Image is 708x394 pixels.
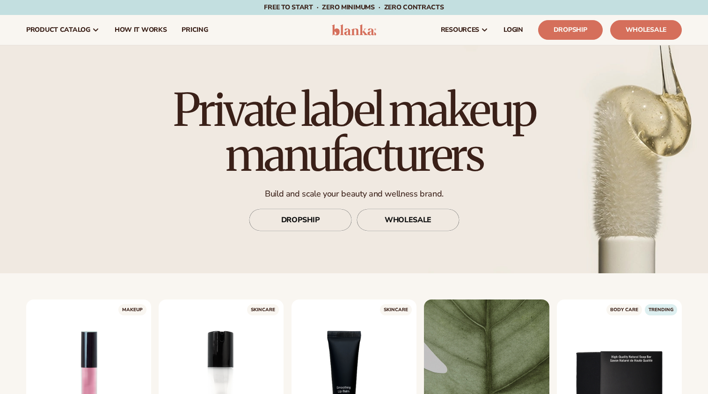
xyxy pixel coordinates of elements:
[174,15,215,45] a: pricing
[264,3,444,12] span: Free to start · ZERO minimums · ZERO contracts
[441,26,479,34] span: resources
[115,26,167,34] span: How It Works
[146,189,562,199] p: Build and scale your beauty and wellness brand.
[357,209,460,231] a: WHOLESALE
[249,209,352,231] a: DROPSHIP
[107,15,175,45] a: How It Works
[26,26,90,34] span: product catalog
[332,24,376,36] img: logo
[496,15,531,45] a: LOGIN
[433,15,496,45] a: resources
[19,15,107,45] a: product catalog
[538,20,603,40] a: Dropship
[504,26,523,34] span: LOGIN
[610,20,682,40] a: Wholesale
[146,88,562,177] h1: Private label makeup manufacturers
[182,26,208,34] span: pricing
